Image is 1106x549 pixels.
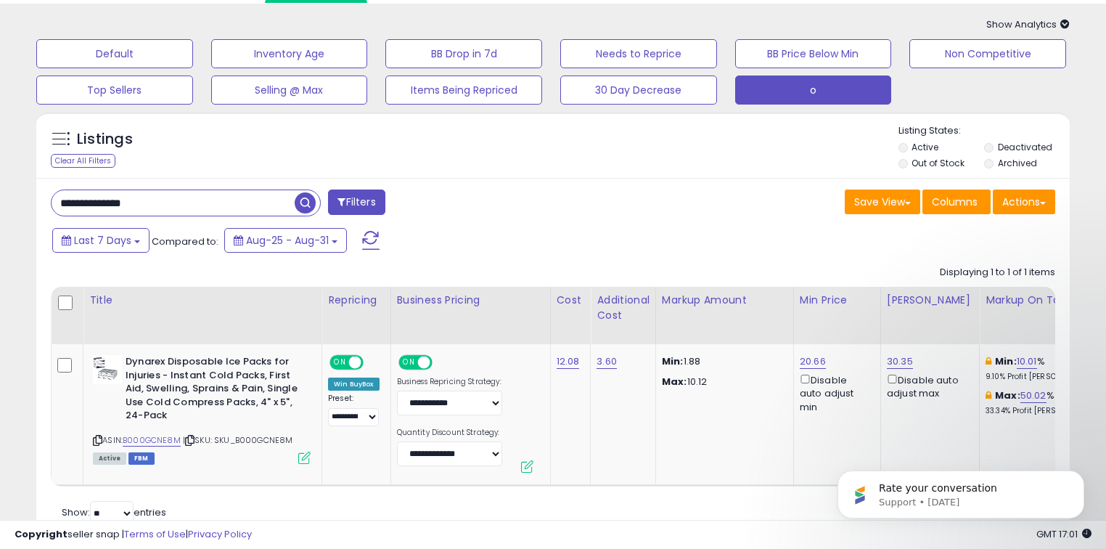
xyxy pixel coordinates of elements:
button: Actions [993,190,1055,214]
span: FBM [128,452,155,465]
div: Title [89,293,316,308]
button: Aug-25 - Aug-31 [224,228,347,253]
label: Active [912,141,938,153]
p: 1.88 [662,355,782,368]
button: BB Price Below Min [735,39,892,68]
span: OFF [430,357,453,369]
div: Clear All Filters [51,154,115,168]
span: Aug-25 - Aug-31 [246,233,329,248]
b: Max: [995,389,1020,402]
a: 20.66 [800,354,826,369]
button: Items Being Repriced [385,76,542,105]
button: Needs to Reprice [560,39,717,68]
span: Last 7 Days [74,233,131,248]
button: 30 Day Decrease [560,76,717,105]
a: Terms of Use [124,527,186,541]
div: seller snap | | [15,528,252,542]
a: 50.02 [1020,389,1046,403]
span: Compared to: [152,235,218,248]
label: Archived [998,157,1037,169]
div: Disable auto adjust min [800,372,869,414]
span: All listings currently available for purchase on Amazon [93,452,126,465]
a: B000GCNE8M [123,434,181,447]
span: Columns [932,195,978,209]
a: 12.08 [557,354,580,369]
b: Dynarex Disposable Ice Packs for Injuries - Instant Cold Packs, First Aid, Swelling, Sprains & Pa... [126,355,302,426]
div: Additional Cost [597,293,650,323]
button: o [735,76,892,105]
button: Selling @ Max [211,76,368,105]
a: 3.60 [597,354,617,369]
div: Business Pricing [397,293,544,308]
p: 9.10% Profit [PERSON_NAME] [986,372,1106,382]
div: % [986,389,1106,416]
div: Repricing [328,293,385,308]
p: Listing States: [898,124,1070,138]
label: Quantity Discount Strategy: [397,428,502,438]
p: 33.34% Profit [PERSON_NAME] [986,406,1106,416]
b: Min: [995,354,1017,368]
div: % [986,355,1106,382]
div: Disable auto adjust max [887,372,968,400]
h5: Listings [77,129,133,150]
div: Cost [557,293,585,308]
button: Filters [328,190,385,215]
a: 10.01 [1017,354,1037,369]
div: ASIN: [93,355,311,463]
div: Preset: [328,394,380,426]
div: [PERSON_NAME] [887,293,973,308]
strong: Min: [662,354,684,368]
span: Show: entries [62,505,166,519]
a: Privacy Policy [188,527,252,541]
label: Business Repricing Strategy: [397,377,502,387]
img: 411lsWJ62pL._SL40_.jpg [93,355,122,384]
strong: Max: [662,375,687,389]
strong: Copyright [15,527,67,541]
label: Deactivated [998,141,1052,153]
iframe: Intercom notifications message [816,440,1106,542]
span: OFF [361,357,385,369]
span: ON [400,357,418,369]
button: Last 7 Days [52,228,149,253]
label: Out of Stock [912,157,964,169]
div: Markup Amount [662,293,787,308]
div: Min Price [800,293,874,308]
div: Win BuyBox [328,378,380,391]
span: | SKU: SKU_B000GCNE8M [183,434,293,446]
button: Non Competitive [909,39,1066,68]
button: Save View [845,190,920,214]
button: Top Sellers [36,76,193,105]
button: Columns [922,190,991,214]
button: BB Drop in 7d [385,39,542,68]
span: Show Analytics [986,17,1070,31]
span: ON [331,357,349,369]
a: 30.35 [887,354,913,369]
button: Inventory Age [211,39,368,68]
p: 10.12 [662,375,782,389]
div: Displaying 1 to 1 of 1 items [940,266,1055,280]
button: Default [36,39,193,68]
